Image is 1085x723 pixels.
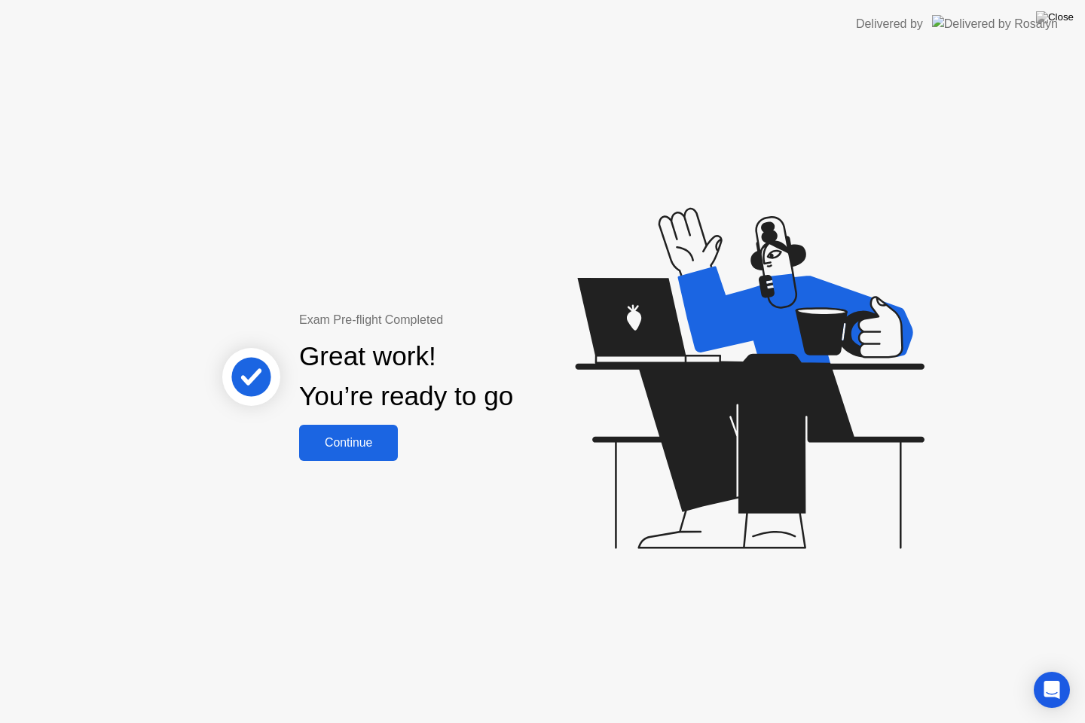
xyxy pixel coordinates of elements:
[1034,672,1070,708] div: Open Intercom Messenger
[856,15,923,33] div: Delivered by
[932,15,1058,32] img: Delivered by Rosalyn
[1036,11,1074,23] img: Close
[299,425,398,461] button: Continue
[299,337,513,416] div: Great work! You’re ready to go
[299,311,610,329] div: Exam Pre-flight Completed
[304,436,393,450] div: Continue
